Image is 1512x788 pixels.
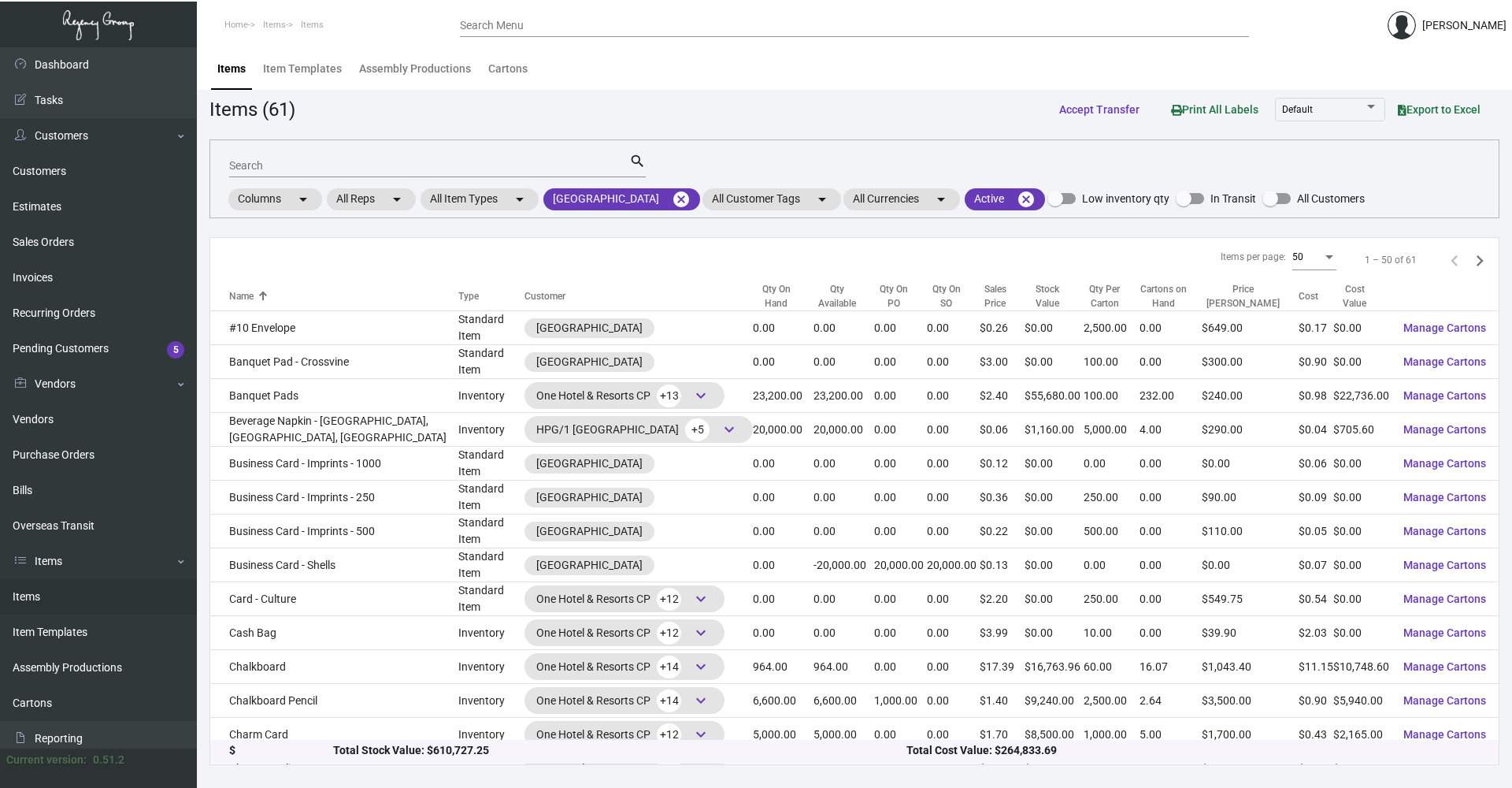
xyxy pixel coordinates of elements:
td: $0.00 [1202,447,1299,481]
span: Manage Cartons [1403,322,1486,334]
span: Manage Cartons [1403,559,1486,571]
td: $0.00 [1333,616,1391,650]
td: 10.00 [1084,616,1140,650]
td: $3.99 [980,616,1025,650]
td: 0.00 [1140,515,1202,548]
td: 2,500.00 [1084,684,1140,718]
td: 60.00 [1084,650,1140,684]
td: $240.00 [1202,379,1299,413]
td: $0.00 [1333,548,1391,582]
td: $0.12 [980,447,1025,481]
td: 20,000.00 [927,548,980,582]
td: 0.00 [813,616,874,650]
td: 20,000.00 [813,413,874,447]
div: $ [229,743,333,760]
td: 0.00 [753,515,813,548]
td: 0.00 [753,447,813,481]
div: One Hotel & Resorts CP [536,723,713,746]
div: [GEOGRAPHIC_DATA] [536,523,643,540]
div: [GEOGRAPHIC_DATA] [536,455,643,472]
td: 0.00 [874,379,927,413]
mat-chip: Columns [228,188,322,210]
div: Stock Value [1025,282,1069,310]
span: keyboard_arrow_down [691,386,710,405]
td: Business Card - Shells [210,548,458,582]
td: $0.00 [1025,447,1084,481]
td: 500.00 [1084,515,1140,548]
div: Type [458,289,479,303]
td: 0.00 [927,582,980,616]
td: Cash Bag [210,616,458,650]
td: $649.00 [1202,311,1299,345]
div: Qty Available [813,282,874,310]
td: $0.00 [1333,582,1391,616]
span: Default [1282,104,1313,115]
td: 0.00 [1084,548,1140,582]
td: 0.00 [813,481,874,515]
td: 250.00 [1084,481,1140,515]
mat-chip: All Item Types [421,188,539,210]
button: Accept Transfer [1047,95,1152,124]
td: $9,240.00 [1025,684,1084,718]
div: 1 – 50 of 61 [1365,253,1417,267]
td: $705.60 [1333,413,1391,447]
td: Standard Item [458,548,524,582]
span: keyboard_arrow_down [720,420,739,439]
td: 0.00 [874,311,927,345]
td: $2,165.00 [1333,718,1391,752]
span: Manage Cartons [1403,694,1486,707]
td: $0.13 [980,548,1025,582]
mat-icon: arrow_drop_down [294,190,313,209]
span: Manage Cartons [1403,660,1486,673]
td: $11.15 [1299,650,1333,684]
span: +12 [657,622,681,645]
td: $0.00 [1333,481,1391,515]
td: 0.00 [753,616,813,650]
td: Inventory [458,650,524,684]
td: $3,500.00 [1202,684,1299,718]
td: 0.00 [927,311,980,345]
td: 250.00 [1084,582,1140,616]
td: 20,000.00 [753,413,813,447]
td: $8,500.00 [1025,718,1084,752]
span: Manage Cartons [1403,355,1486,368]
button: Print All Labels [1158,95,1271,124]
span: Manage Cartons [1403,423,1486,436]
div: Qty On Hand [753,282,813,310]
span: All Customers [1297,189,1365,208]
td: 0.00 [813,582,874,616]
span: Home [224,20,248,30]
mat-chip: Active [965,188,1045,210]
div: One Hotel & Resorts CP [536,655,713,678]
td: $290.00 [1202,413,1299,447]
td: 0.00 [927,718,980,752]
td: $0.90 [1299,684,1333,718]
button: Manage Cartons [1391,551,1499,579]
td: 2,500.00 [1084,311,1140,345]
div: Items per page: [1221,250,1286,264]
button: Export to Excel [1385,95,1493,124]
mat-chip: All Customer Tags [702,188,841,210]
span: In Transit [1210,189,1256,208]
td: Standard Item [458,582,524,616]
div: Sales Price [980,282,1011,310]
div: Assembly Productions [359,61,471,77]
td: $3.00 [980,345,1025,379]
span: Manage Cartons [1403,389,1486,402]
td: 0.00 [874,616,927,650]
td: $39.90 [1202,616,1299,650]
td: Beverage Napkin - [GEOGRAPHIC_DATA], [GEOGRAPHIC_DATA], [GEOGRAPHIC_DATA] [210,413,458,447]
td: $1.70 [980,718,1025,752]
td: Standard Item [458,447,524,481]
td: 5,000.00 [1084,413,1140,447]
td: 0.00 [753,548,813,582]
div: One Hotel & Resorts CP [536,587,713,611]
div: Type [458,289,524,303]
td: $1,700.00 [1202,718,1299,752]
span: Items [263,20,286,30]
span: Export to Excel [1398,103,1480,116]
td: Inventory [458,379,524,413]
td: 0.00 [813,447,874,481]
span: Low inventory qty [1082,189,1169,208]
span: Manage Cartons [1403,457,1486,470]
